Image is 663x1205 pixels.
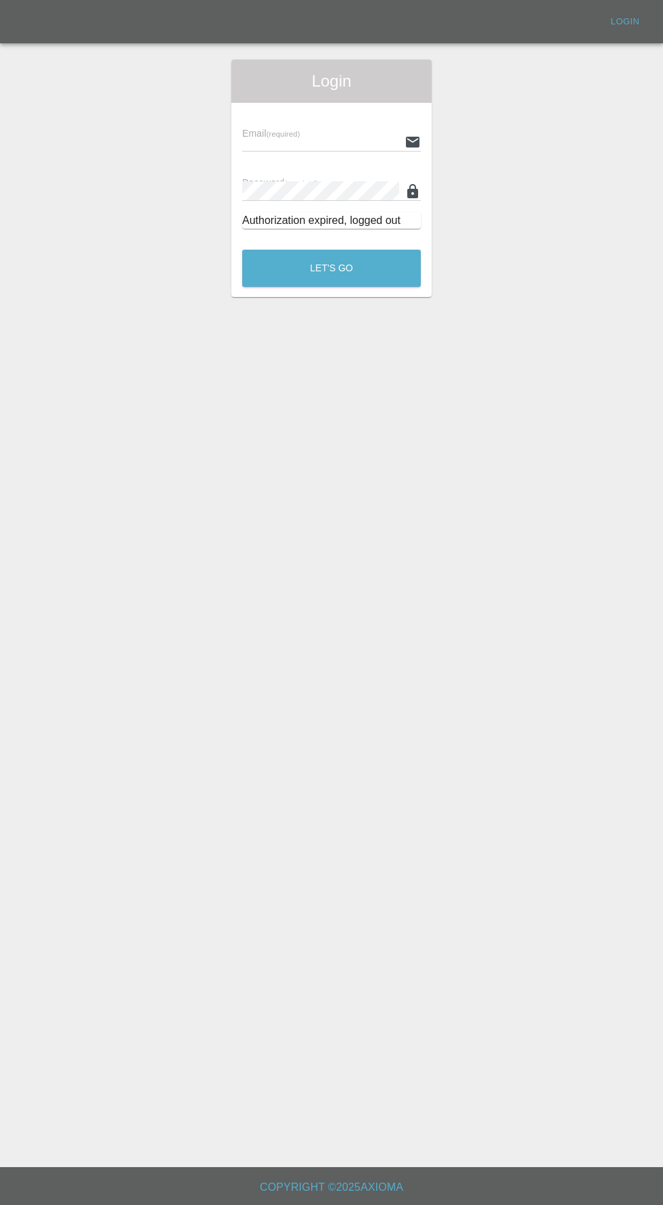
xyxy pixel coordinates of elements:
h6: Copyright © 2025 Axioma [11,1178,652,1197]
small: (required) [267,130,300,138]
span: Email [242,128,300,139]
button: Let's Go [242,250,421,287]
a: Login [603,12,647,32]
span: Login [242,70,421,92]
div: Authorization expired, logged out [242,212,421,229]
small: (required) [285,179,319,187]
span: Password [242,177,318,188]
